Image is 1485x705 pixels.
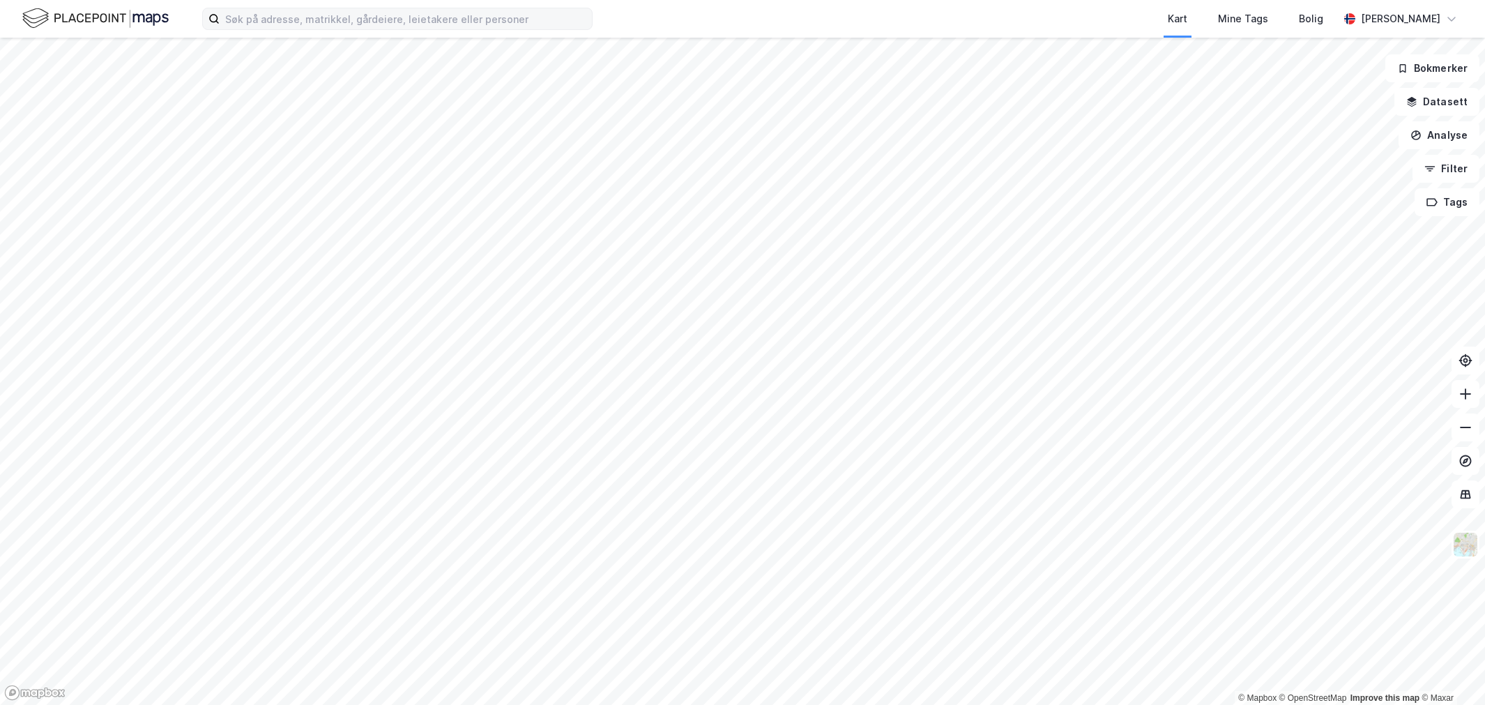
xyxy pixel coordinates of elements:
div: [PERSON_NAME] [1361,10,1440,27]
iframe: Chat Widget [1415,638,1485,705]
div: Bolig [1299,10,1323,27]
img: logo.f888ab2527a4732fd821a326f86c7f29.svg [22,6,169,31]
div: Mine Tags [1218,10,1268,27]
input: Søk på adresse, matrikkel, gårdeiere, leietakere eller personer [220,8,592,29]
div: Kontrollprogram for chat [1415,638,1485,705]
div: Kart [1168,10,1187,27]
